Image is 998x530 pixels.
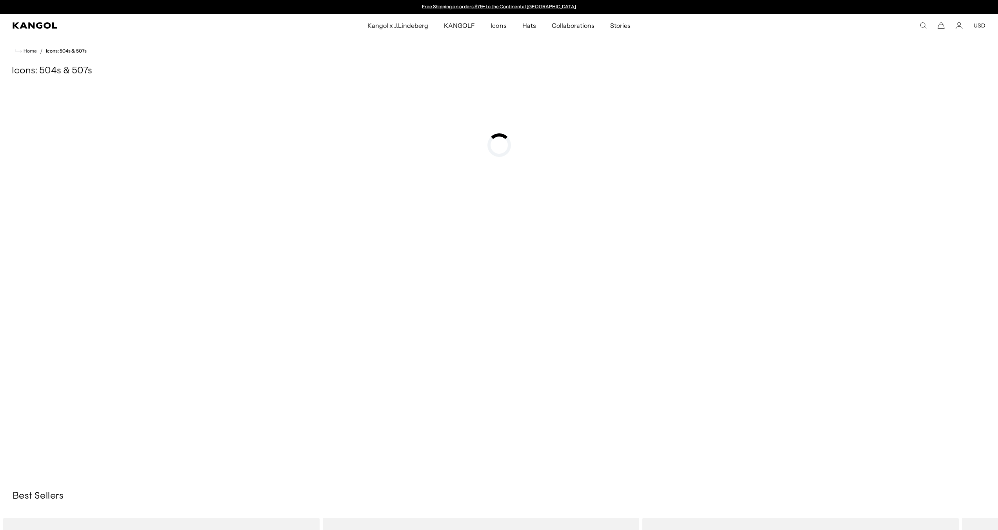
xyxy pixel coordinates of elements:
[418,4,580,10] div: 1 of 2
[974,22,985,29] button: USD
[544,14,602,37] a: Collaborations
[15,47,37,55] a: Home
[37,46,43,56] li: /
[522,14,536,37] span: Hats
[22,48,37,54] span: Home
[552,14,594,37] span: Collaborations
[444,14,475,37] span: KANGOLF
[920,22,927,29] summary: Search here
[956,22,963,29] a: Account
[360,14,436,37] a: Kangol x J.Lindeberg
[422,4,576,9] a: Free Shipping on orders $79+ to the Continental [GEOGRAPHIC_DATA]
[418,4,580,10] slideshow-component: Announcement bar
[13,490,985,502] h3: Best Sellers
[514,14,544,37] a: Hats
[13,22,244,29] a: Kangol
[436,14,483,37] a: KANGOLF
[12,65,986,77] h1: Icons: 504s & 507s
[491,14,506,37] span: Icons
[938,22,945,29] button: Cart
[367,14,429,37] span: Kangol x J.Lindeberg
[610,14,631,37] span: Stories
[46,48,87,54] a: Icons: 504s & 507s
[602,14,638,37] a: Stories
[483,14,514,37] a: Icons
[418,4,580,10] div: Announcement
